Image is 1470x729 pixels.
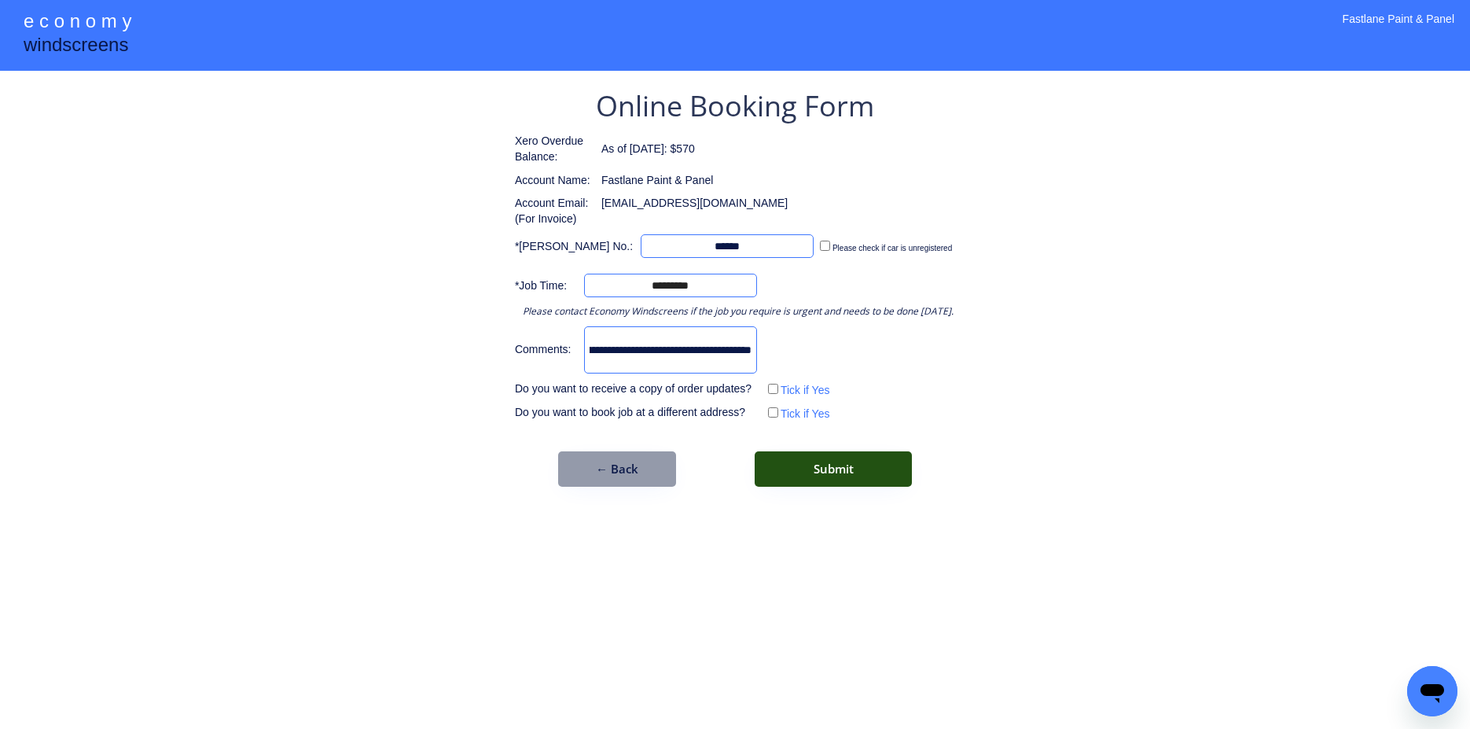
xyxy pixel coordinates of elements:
div: As of [DATE]: $570 [601,142,695,157]
div: *Job Time: [515,278,576,294]
div: *[PERSON_NAME] No.: [515,239,633,255]
div: Online Booking Form [596,87,874,126]
div: windscreens [24,31,128,62]
div: [EMAIL_ADDRESS][DOMAIN_NAME] [601,196,788,212]
div: Comments: [515,342,576,358]
div: Do you want to book job at a different address? [515,405,757,421]
button: ← Back [558,451,676,487]
label: Please check if car is unregistered [832,244,952,252]
label: Tick if Yes [781,407,830,420]
div: Please contact Economy Windscreens if the job you require is urgent and needs to be done [DATE]. [523,305,954,318]
label: Tick if Yes [781,384,830,396]
div: Xero Overdue Balance: [515,134,594,164]
div: Fastlane Paint & Panel [1343,12,1454,47]
div: Do you want to receive a copy of order updates? [515,381,757,397]
div: Account Name: [515,173,594,189]
button: Submit [755,451,912,487]
div: Fastlane Paint & Panel [601,173,713,189]
div: e c o n o m y [24,8,131,38]
iframe: Button to launch messaging window [1407,666,1457,716]
div: Account Email: (For Invoice) [515,196,594,226]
